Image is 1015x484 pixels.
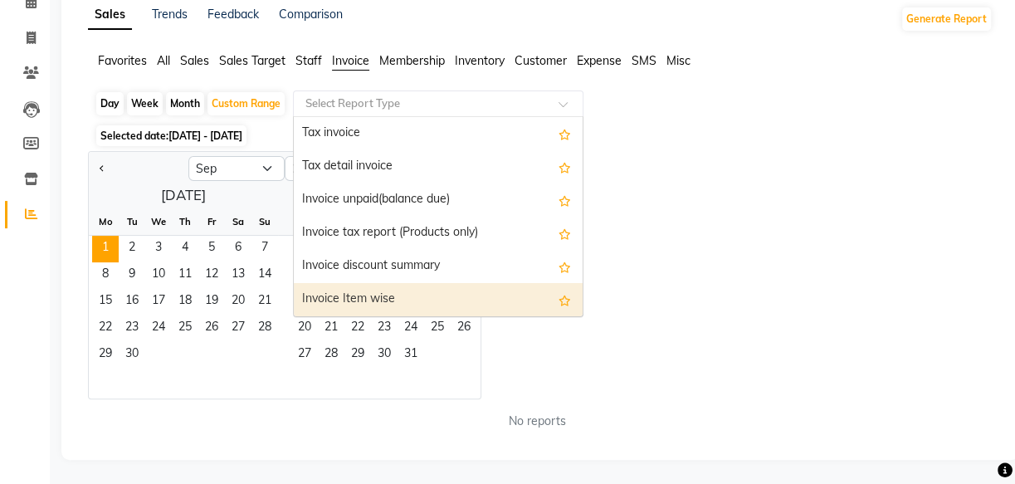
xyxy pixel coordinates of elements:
span: SMS [632,53,656,68]
a: Feedback [207,7,259,22]
span: 25 [424,315,451,342]
div: Thursday, September 18, 2025 [172,289,198,315]
div: Monday, September 8, 2025 [92,262,119,289]
span: 22 [92,315,119,342]
span: 21 [251,289,278,315]
div: Tuesday, September 23, 2025 [119,315,145,342]
span: 18 [172,289,198,315]
span: 6 [291,262,318,289]
span: No reports [509,413,566,430]
span: 1 [92,236,119,262]
div: Tuesday, September 30, 2025 [119,342,145,369]
div: Thursday, September 4, 2025 [172,236,198,262]
span: 8 [92,262,119,289]
div: Friday, October 31, 2025 [398,342,424,369]
div: Monday, October 20, 2025 [291,315,318,342]
div: Wednesday, September 3, 2025 [145,236,172,262]
span: 28 [318,342,344,369]
div: Tu [119,208,145,235]
div: Su [251,208,278,235]
div: Sunday, September 28, 2025 [251,315,278,342]
span: 24 [145,315,172,342]
div: Thursday, September 11, 2025 [172,262,198,289]
div: Friday, September 5, 2025 [198,236,225,262]
div: Thursday, October 23, 2025 [371,315,398,342]
div: Friday, September 19, 2025 [198,289,225,315]
div: Sunday, September 21, 2025 [251,289,278,315]
span: 6 [225,236,251,262]
span: Membership [379,53,445,68]
span: 26 [198,315,225,342]
span: 15 [92,289,119,315]
a: Comparison [279,7,343,22]
div: Invoice unpaid(balance due) [294,183,583,217]
span: 2 [119,236,145,262]
div: Friday, September 26, 2025 [198,315,225,342]
span: All [157,53,170,68]
div: Thursday, September 25, 2025 [172,315,198,342]
div: Saturday, September 6, 2025 [225,236,251,262]
span: 27 [225,315,251,342]
span: 28 [251,315,278,342]
div: We [145,208,172,235]
div: Mo [92,208,119,235]
span: 22 [344,315,371,342]
div: Sunday, September 7, 2025 [251,236,278,262]
span: Sales [180,53,209,68]
button: Previous month [95,155,109,182]
span: 9 [119,262,145,289]
select: Select month [188,156,285,181]
span: 20 [291,315,318,342]
div: Monday, September 1, 2025 [92,236,119,262]
span: 13 [291,289,318,315]
div: Tuesday, September 2, 2025 [119,236,145,262]
span: Sales Target [219,53,285,68]
span: 14 [251,262,278,289]
span: Add this report to Favorites List [559,190,571,210]
span: 30 [119,342,145,369]
div: Wednesday, September 10, 2025 [145,262,172,289]
span: Add this report to Favorites List [559,223,571,243]
span: Favorites [98,53,147,68]
span: 17 [145,289,172,315]
div: Monday, October 27, 2025 [291,342,318,369]
div: Saturday, September 27, 2025 [225,315,251,342]
div: Tax detail invoice [294,150,583,183]
div: Week [127,92,163,115]
span: 11 [172,262,198,289]
div: Tuesday, October 28, 2025 [318,342,344,369]
div: Sunday, October 26, 2025 [451,315,477,342]
span: 3 [145,236,172,262]
span: Misc [666,53,690,68]
span: 4 [172,236,198,262]
span: Add this report to Favorites List [559,257,571,276]
span: 23 [371,315,398,342]
span: 13 [225,262,251,289]
div: Wednesday, October 29, 2025 [344,342,371,369]
span: Expense [577,53,622,68]
span: 23 [119,315,145,342]
span: Invoice [332,53,369,68]
span: [DATE] - [DATE] [168,130,242,142]
span: 29 [92,342,119,369]
div: Sa [225,208,251,235]
div: Day [96,92,124,115]
div: Invoice tax report (Products only) [294,217,583,250]
div: Th [172,208,198,235]
div: Saturday, October 25, 2025 [424,315,451,342]
div: Custom Range [207,92,285,115]
span: Inventory [455,53,505,68]
div: Month [166,92,204,115]
div: Wednesday, September 17, 2025 [145,289,172,315]
span: 30 [371,342,398,369]
div: Monday, October 13, 2025 [291,289,318,315]
div: Friday, September 12, 2025 [198,262,225,289]
div: Monday, September 29, 2025 [92,342,119,369]
div: Monday, October 6, 2025 [291,262,318,289]
div: Saturday, September 20, 2025 [225,289,251,315]
div: Invoice discount summary [294,250,583,283]
div: Tuesday, September 16, 2025 [119,289,145,315]
span: 21 [318,315,344,342]
div: Sunday, September 14, 2025 [251,262,278,289]
span: 31 [398,342,424,369]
